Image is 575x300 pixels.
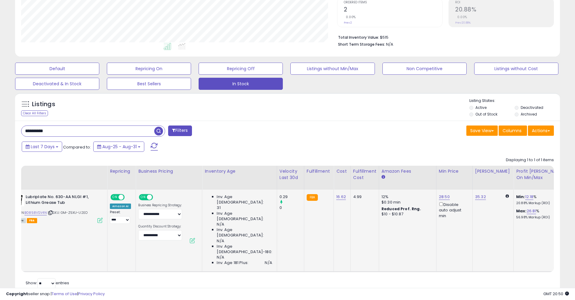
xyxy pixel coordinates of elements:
span: N/A [217,222,224,227]
label: Active [475,105,487,110]
div: $10 - $10.87 [382,212,432,217]
span: FBA [27,218,37,223]
span: ON [140,195,147,200]
button: Default [15,63,99,75]
label: Quantity Discount Strategy: [138,224,182,229]
p: Listing States: [469,98,560,104]
span: Inv. Age 181 Plus: [217,260,248,266]
button: In Stock [199,78,283,90]
span: OFF [152,195,162,200]
button: Columns [499,126,527,136]
span: N/A [217,238,224,244]
div: Displaying 1 to 1 of 1 items [506,157,554,163]
div: Title [11,168,105,174]
button: Listings without Cost [474,63,558,75]
div: Amazon AI [110,204,131,209]
button: Save View [466,126,498,136]
small: FBA [307,194,318,201]
div: Business Pricing [138,168,200,174]
button: Non Competitive [382,63,467,75]
a: Terms of Use [52,291,77,297]
div: % [516,194,566,205]
span: N/A [217,255,224,260]
span: Inv. Age [DEMOGRAPHIC_DATA]-180: [217,244,272,255]
small: Amazon Fees. [382,174,385,180]
small: 0.00% [344,15,356,19]
span: Inv. Age [DEMOGRAPHIC_DATA]: [217,211,272,222]
a: 16.62 [336,194,346,200]
small: Prev: 20.88% [455,21,471,24]
li: $515 [338,33,549,41]
div: Profit [PERSON_NAME] on Min/Max [516,168,568,181]
span: ON [111,195,119,200]
div: seller snap | | [6,291,105,297]
div: $0.30 min [382,200,432,205]
button: Best Sellers [107,78,191,90]
span: OFF [124,195,133,200]
span: N/A [265,260,272,266]
div: Min Price [439,168,470,174]
span: 2025-09-8 20:50 GMT [543,291,569,297]
p: 20.88% Markup (ROI) [516,201,566,205]
small: Prev: 2 [344,21,352,24]
a: 35.32 [475,194,486,200]
strong: Copyright [6,291,28,297]
div: Disable auto adjust min [439,201,468,219]
a: 12.18 [525,194,534,200]
div: Preset: [110,210,131,224]
span: Last 7 Days [31,144,55,150]
label: Out of Stock [475,112,497,117]
label: Deactivated [521,105,543,110]
button: Repricing On [107,63,191,75]
span: Compared to: [63,144,91,150]
small: 0.00% [455,15,467,19]
button: Deactivated & In Stock [15,78,99,90]
button: Actions [528,126,554,136]
div: % [516,208,566,220]
div: Clear All Filters [21,110,48,116]
span: Inv. Age [DEMOGRAPHIC_DATA]: [217,227,272,238]
div: 12% [382,194,432,200]
div: [PERSON_NAME] [475,168,511,174]
div: Inventory Age [205,168,274,174]
label: Business Repricing Strategy: [138,203,182,207]
th: The percentage added to the cost of goods (COGS) that forms the calculator for Min & Max prices. [514,166,571,190]
button: Listings without Min/Max [290,63,375,75]
b: Total Inventory Value: [338,35,379,40]
div: Repricing [110,168,133,174]
button: Aug-25 - Aug-31 [93,142,144,152]
span: | SKU: GM-Z5XU-U2EO [48,210,88,215]
b: Reduced Prof. Rng. [382,206,421,211]
span: Inv. Age [DEMOGRAPHIC_DATA]: [217,194,272,205]
a: 26.81 [527,208,536,214]
span: Ordered Items [344,1,442,4]
div: Velocity Last 30d [280,168,302,181]
b: Short Term Storage Fees: [338,42,385,47]
button: Filters [168,126,192,136]
h2: 20.88% [455,6,554,14]
span: N/A [386,41,393,47]
h5: Listings [32,100,55,109]
b: Lubriplate No. 630-AA NLGI #1, Lithium Grease Tub [26,194,99,207]
a: 28.50 [439,194,450,200]
div: Fulfillment [307,168,331,174]
div: Amazon Fees [382,168,434,174]
b: Min: [516,194,525,200]
button: Repricing Off [199,63,283,75]
span: Show: entries [26,280,69,286]
span: ROI [455,1,554,4]
b: Max: [516,208,527,214]
span: Columns [503,128,522,134]
a: B0858VSV4N [24,210,47,215]
button: Last 7 Days [22,142,62,152]
span: 31 [217,205,220,210]
div: 4.99 [353,194,374,200]
div: Cost [336,168,348,174]
label: Archived [521,112,537,117]
p: 56.98% Markup (ROI) [516,215,566,220]
h2: 2 [344,6,442,14]
div: 0 [280,205,304,210]
div: Fulfillment Cost [353,168,376,181]
div: ASIN: [12,194,103,222]
a: Privacy Policy [78,291,105,297]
